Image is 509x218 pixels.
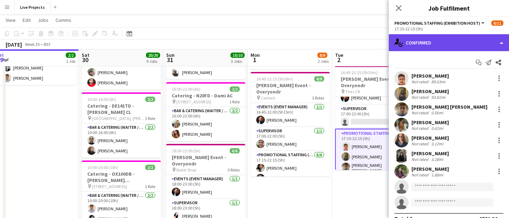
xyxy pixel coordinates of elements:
[335,105,414,129] app-card-role: Supervisor1A0/117:00-22:00 (5h)
[345,89,360,94] span: The LCR
[20,16,34,25] a: Edit
[82,45,161,90] app-card-role: Bar & Catering (Waiter / waitress)3/309:00-18:30 (9h30m)[PERSON_NAME][PERSON_NAME][PERSON_NAME]
[261,95,275,101] span: Content
[251,103,330,127] app-card-role: Events (Event Manager)1/116:45-22:00 (5h15m)[PERSON_NAME]
[411,150,449,157] div: [PERSON_NAME]
[166,52,175,58] span: Sun
[389,34,509,51] div: Confirmed
[411,135,449,141] div: [PERSON_NAME]
[430,172,445,177] div: 1.88mi
[411,166,449,172] div: [PERSON_NAME]
[430,126,445,131] div: 0.62mi
[82,92,161,158] app-job-card: 10:00-16:00 (6h)2/2Catering - DE141TD - [PERSON_NAME] CL [GEOGRAPHIC_DATA], [PERSON_NAME][GEOGRAP...
[82,171,161,183] h3: Catering - OX100DB - [PERSON_NAME] [PERSON_NAME]
[145,184,155,189] span: 1 Role
[230,148,240,153] span: 6/6
[172,148,200,153] span: 18:00-23:00 (5h)
[317,53,327,58] span: 8/9
[335,76,414,89] h3: [PERSON_NAME] Event - Overyondr
[82,123,161,158] app-card-role: Bar & Catering (Waiter / waitress)2/210:00-16:00 (6h)[PERSON_NAME][PERSON_NAME]
[44,42,51,47] div: BST
[411,157,430,162] div: Not rated
[230,86,240,92] span: 2/2
[411,88,449,95] div: [PERSON_NAME]
[430,79,447,84] div: 89.63mi
[411,119,449,126] div: [PERSON_NAME]
[230,53,245,58] span: 10/10
[23,17,31,23] span: Edit
[66,59,75,64] div: 1 Job
[411,141,430,146] div: Not rated
[6,17,16,23] span: View
[146,59,160,64] div: 9 Jobs
[411,104,487,110] div: [PERSON_NAME] [PERSON_NAME]
[176,167,196,172] span: Boiler Shop
[430,141,445,146] div: 3.12mi
[334,56,343,64] span: 2
[23,42,41,47] span: Week 35
[312,95,324,101] span: 3 Roles
[165,56,175,64] span: 31
[166,175,245,199] app-card-role: Events (Event Manager)1/118:00-23:00 (5h)[PERSON_NAME]
[389,4,509,13] h3: Job Fulfilment
[430,95,447,100] div: 93.81mi
[335,52,343,58] span: Tue
[6,41,22,48] div: [DATE]
[92,184,127,189] span: [STREET_ADDRESS]
[411,110,430,115] div: Not rated
[430,110,445,115] div: 0.56mi
[491,20,503,26] span: 8/11
[92,116,145,121] span: [GEOGRAPHIC_DATA], [PERSON_NAME][GEOGRAPHIC_DATA][PERSON_NAME]
[411,79,430,84] div: Not rated
[314,76,324,81] span: 8/8
[251,127,330,151] app-card-role: Supervisor1/117:00-22:00 (5h)[PERSON_NAME]
[251,72,330,176] app-job-card: 16:45-22:15 (5h30m)8/8[PERSON_NAME] Event - Overyondr Content3 RolesEvents (Event Manager)1/116:4...
[251,52,260,58] span: Mon
[146,53,160,58] span: 20/20
[55,17,71,23] span: Comms
[82,52,89,58] span: Sat
[166,92,245,99] h3: Catering - N20FD - Dami AC
[430,157,445,162] div: 3.28mi
[166,82,245,141] app-job-card: 16:00-22:00 (6h)2/2Catering - N20FD - Dami AC [STREET_ADDRESS]1 RoleBar & Catering (Waiter / wait...
[14,0,51,14] button: Live Projects
[411,73,449,79] div: [PERSON_NAME]
[87,97,116,102] span: 10:00-16:00 (6h)
[35,16,51,25] a: Jobs
[38,17,48,23] span: Jobs
[228,167,240,172] span: 3 Roles
[335,66,414,170] app-job-card: 16:45-22:15 (5h30m)8/11[PERSON_NAME] Event - Overyondr The LCR3 RolesEvents (Event Manager)1/116:...
[394,20,480,26] span: Promotional Staffing (Exhibition Host)
[318,59,329,64] div: 2 Jobs
[250,56,260,64] span: 1
[256,76,293,81] span: 16:45-22:15 (5h30m)
[394,26,503,31] div: 17:15-22:15 (5h)
[66,53,76,58] span: 2/2
[166,154,245,167] h3: [PERSON_NAME] Event - Overyondr
[145,165,155,170] span: 2/2
[87,165,118,170] span: 10:00-20:00 (10h)
[166,107,245,141] app-card-role: Bar & Catering (Waiter / waitress)2/216:00-22:00 (6h)[PERSON_NAME][PERSON_NAME]
[176,99,211,104] span: [STREET_ADDRESS]
[81,56,89,64] span: 30
[411,95,430,100] div: Not rated
[172,86,200,92] span: 16:00-22:00 (6h)
[145,116,155,121] span: 1 Role
[53,16,74,25] a: Comms
[229,99,240,104] span: 1 Role
[3,16,18,25] a: View
[82,103,161,115] h3: Catering - DE141TD - [PERSON_NAME] CL
[341,70,378,75] span: 16:45-22:15 (5h30m)
[411,126,430,131] div: Not rated
[145,97,155,102] span: 2/2
[411,172,430,177] div: Not rated
[231,59,244,64] div: 3 Jobs
[394,20,486,26] button: Promotional Staffing (Exhibition Host)
[251,82,330,95] h3: [PERSON_NAME] Event - Overyondr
